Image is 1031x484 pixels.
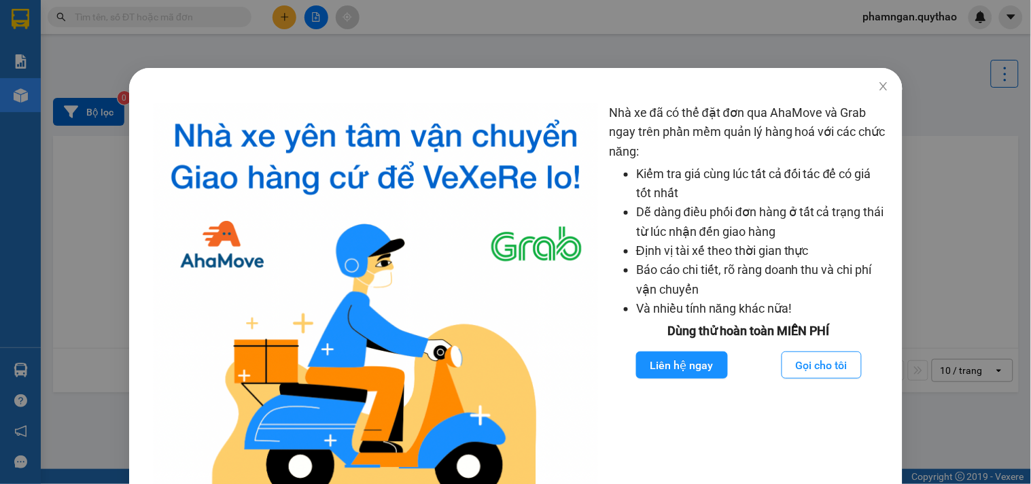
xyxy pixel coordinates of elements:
[636,260,889,299] li: Báo cáo chi tiết, rõ ràng doanh thu và chi phí vận chuyển
[636,203,889,241] li: Dễ dàng điều phối đơn hàng ở tất cả trạng thái từ lúc nhận đến giao hàng
[782,351,862,379] button: Gọi cho tôi
[864,68,902,106] button: Close
[635,351,727,379] button: Liên hệ ngay
[650,357,713,374] span: Liên hệ ngay
[877,81,888,92] span: close
[609,322,889,341] div: Dùng thử hoàn toàn MIỄN PHÍ
[636,241,889,260] li: Định vị tài xế theo thời gian thực
[636,299,889,318] li: Và nhiều tính năng khác nữa!
[636,165,889,203] li: Kiểm tra giá cùng lúc tất cả đối tác để có giá tốt nhất
[796,357,847,374] span: Gọi cho tôi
